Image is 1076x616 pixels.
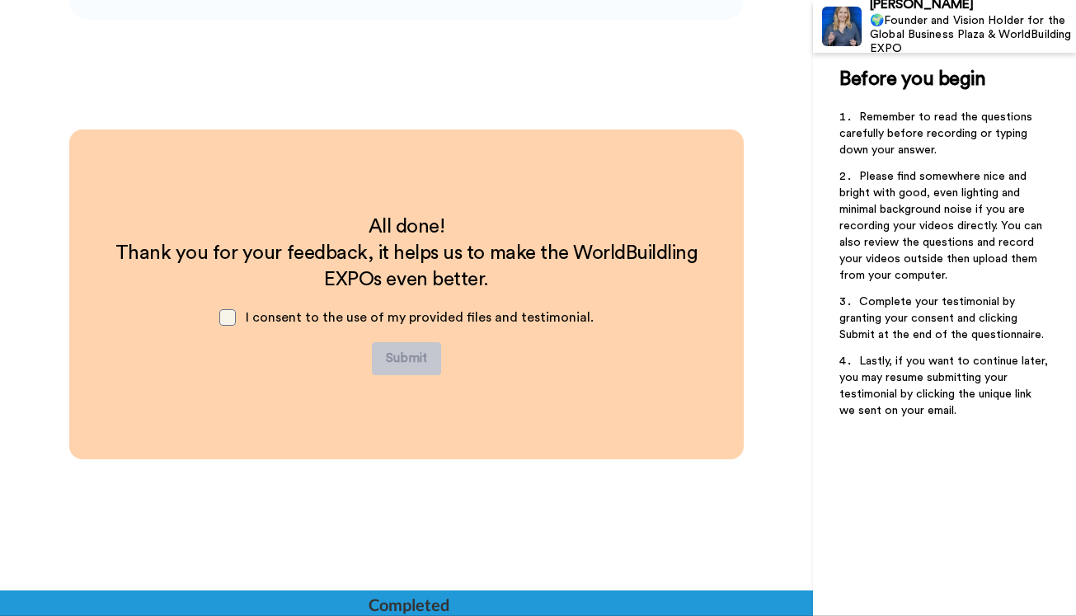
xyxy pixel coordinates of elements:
[822,7,862,46] img: Profile Image
[839,296,1044,341] span: Complete your testimonial by granting your consent and clicking Submit at the end of the question...
[372,342,441,375] button: Submit
[839,171,1045,281] span: Please find somewhere nice and bright with good, even lighting and minimal background noise if yo...
[839,69,985,89] span: Before you begin
[369,217,445,237] span: All done!
[246,311,594,324] span: I consent to the use of my provided files and testimonial.
[839,355,1051,416] span: Lastly, if you want to continue later, you may resume submitting your testimonial by clicking the...
[369,593,448,616] div: Completed
[870,14,1075,55] div: 🌍Founder and Vision Holder for the Global Business Plaza & WorldBuilding EXPO
[115,243,702,289] span: Thank you for your feedback, it helps us to make the WorldBuildling EXPOs even better.
[839,111,1036,156] span: Remember to read the questions carefully before recording or typing down your answer.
